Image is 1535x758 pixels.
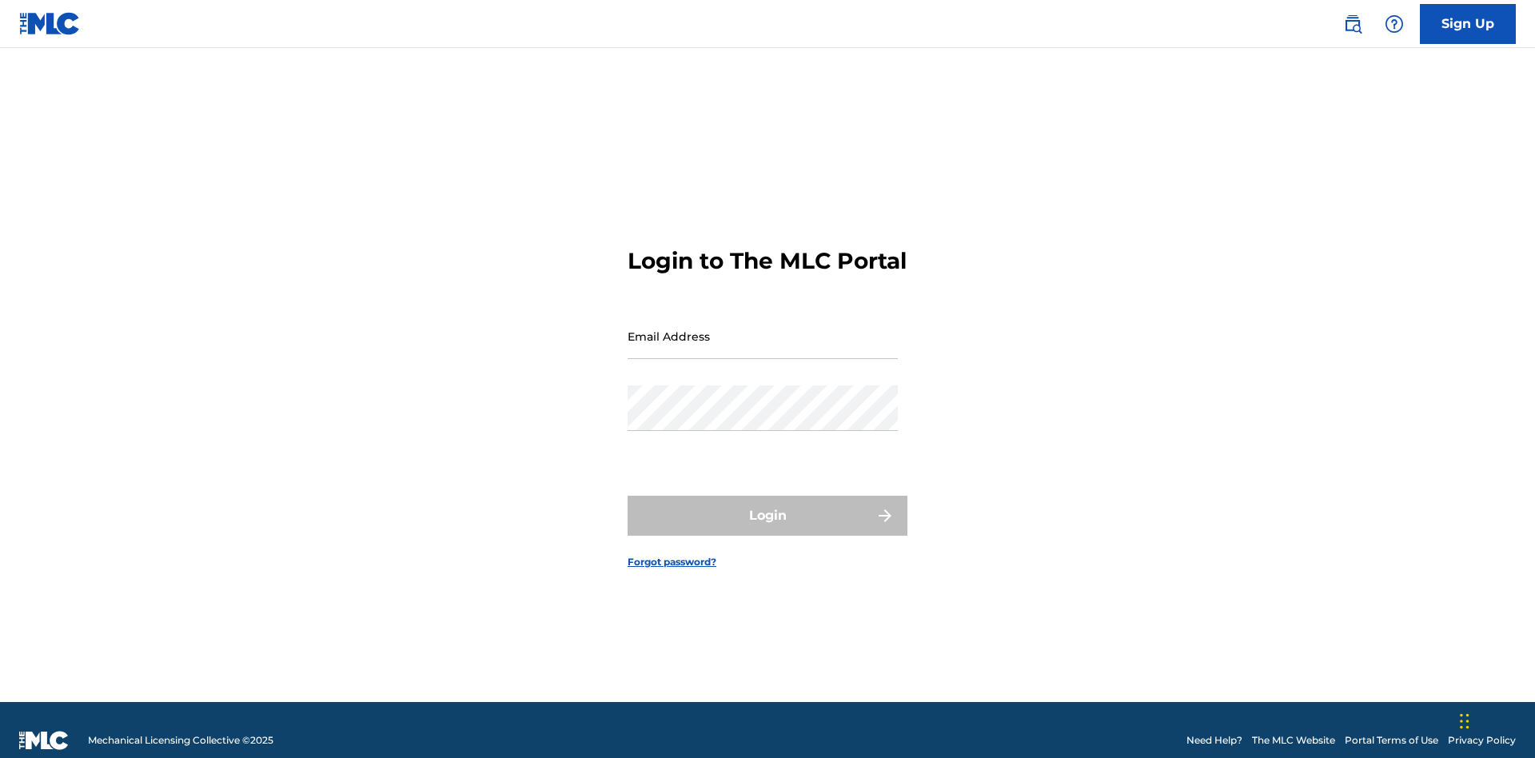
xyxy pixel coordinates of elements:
a: Portal Terms of Use [1345,733,1438,748]
a: The MLC Website [1252,733,1335,748]
a: Forgot password? [628,555,716,569]
a: Public Search [1337,8,1369,40]
a: Sign Up [1420,4,1516,44]
span: Mechanical Licensing Collective © 2025 [88,733,273,748]
h3: Login to The MLC Portal [628,247,907,275]
img: MLC Logo [19,12,81,35]
div: Help [1378,8,1410,40]
img: help [1385,14,1404,34]
img: search [1343,14,1362,34]
div: Drag [1460,697,1469,745]
a: Need Help? [1186,733,1242,748]
img: logo [19,731,69,750]
iframe: Chat Widget [1455,681,1535,758]
a: Privacy Policy [1448,733,1516,748]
